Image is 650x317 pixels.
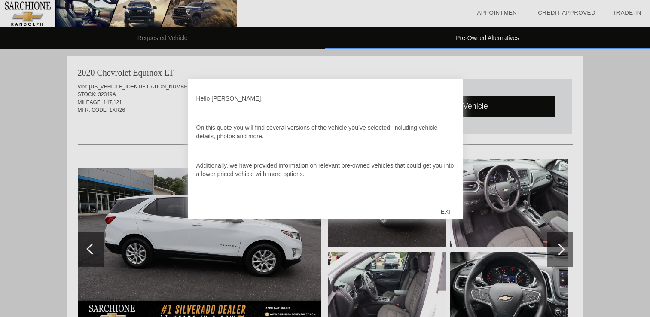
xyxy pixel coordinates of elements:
[196,199,454,216] p: Once you’ve browsed the details in this quote, don’t forget to click on or to take the next step.
[196,123,454,140] p: On this quote you will find several versions of the vehicle you’ve selected, including vehicle de...
[196,161,454,178] p: Additionally, we have provided information on relevant pre-owned vehicles that could get you into...
[613,9,641,16] a: Trade-In
[196,94,454,103] p: Hello [PERSON_NAME],
[538,9,595,16] a: Credit Approved
[432,199,462,225] div: EXIT
[477,9,521,16] a: Appointment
